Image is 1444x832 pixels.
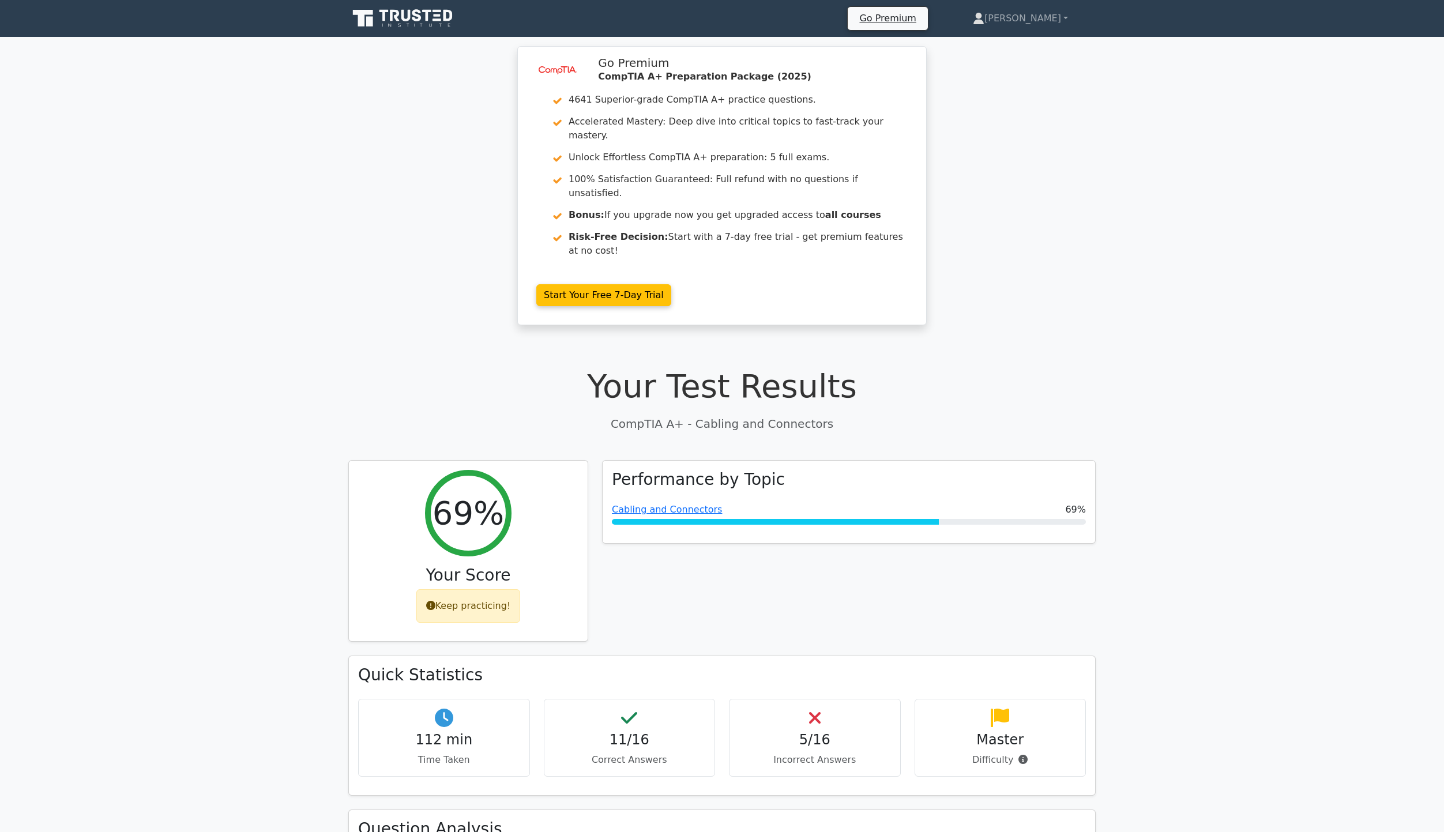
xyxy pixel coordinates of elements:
div: Keep practicing! [416,589,521,623]
p: Incorrect Answers [739,753,891,767]
span: 69% [1065,503,1086,517]
p: Correct Answers [554,753,706,767]
h2: 69% [433,494,504,532]
a: [PERSON_NAME] [945,7,1096,30]
h3: Quick Statistics [358,665,1086,685]
p: Difficulty [924,753,1077,767]
a: Go Premium [852,10,923,26]
a: Start Your Free 7-Day Trial [536,284,671,306]
h4: 11/16 [554,732,706,748]
p: CompTIA A+ - Cabling and Connectors [348,415,1096,432]
h1: Your Test Results [348,367,1096,405]
h4: Master [924,732,1077,748]
h4: 112 min [368,732,520,748]
h3: Performance by Topic [612,470,785,490]
h4: 5/16 [739,732,891,748]
p: Time Taken [368,753,520,767]
a: Cabling and Connectors [612,504,722,515]
h3: Your Score [358,566,578,585]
